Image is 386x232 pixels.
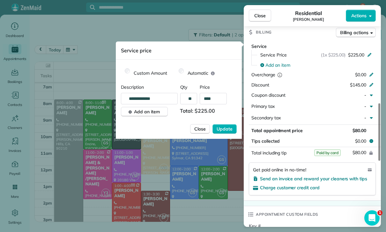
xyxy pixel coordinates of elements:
[256,60,376,70] button: Add an item
[321,52,346,58] span: (1x $225.00)
[194,126,206,132] span: Close
[260,52,287,58] span: Service Price
[348,52,364,58] span: $225.00
[190,124,210,134] button: Close
[295,9,322,17] span: Residential
[251,115,281,121] span: Secondary tax
[364,210,380,226] iframe: Intercom live chat
[212,124,237,134] button: Update
[350,82,366,88] span: $145.00
[200,84,217,90] span: Price
[355,138,366,144] span: $0.00
[253,167,306,173] span: Get paid online in no-time!
[121,107,168,116] button: Add an item
[180,84,197,90] span: Qty
[256,50,376,60] button: Service Price(1x $225.00)$225.00
[251,82,269,88] span: Discount
[121,67,172,79] label: Custom Amount
[249,10,271,22] button: Close
[251,92,286,98] span: Coupon discount
[249,223,308,229] span: Key #
[311,148,371,157] button: $80.00
[134,109,160,115] span: Add an item
[351,12,367,19] span: Actions
[121,47,152,54] span: Service price
[260,185,320,191] span: Charge customer credit card
[364,92,366,98] span: -
[364,103,366,109] span: -
[251,150,286,156] span: Total including tip
[249,137,376,146] button: Tips collected$0.00
[293,17,324,22] span: [PERSON_NAME]
[251,71,307,78] div: Overcharge
[256,211,318,218] span: Appointment custom fields
[211,71,215,75] button: Automatic
[353,128,366,133] span: $80.00
[251,138,280,144] span: Tips collected
[265,62,290,68] span: Add an item
[353,150,366,155] span: $80.00
[340,29,368,36] span: Billing actions
[254,12,266,19] span: Close
[251,103,275,109] span: Primary tax
[355,72,366,78] span: $0.00
[251,43,267,49] span: Service
[314,149,341,156] span: Paid by card
[188,70,209,76] span: Automatic
[180,107,217,116] span: Total: $225.00
[256,29,272,35] span: Billing
[364,115,366,121] span: -
[251,128,303,133] span: Total appointment price
[217,126,233,132] span: Update
[121,84,178,90] span: Description
[377,210,382,215] span: 1
[260,176,367,182] span: Send an invoice and reward your cleaners with tips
